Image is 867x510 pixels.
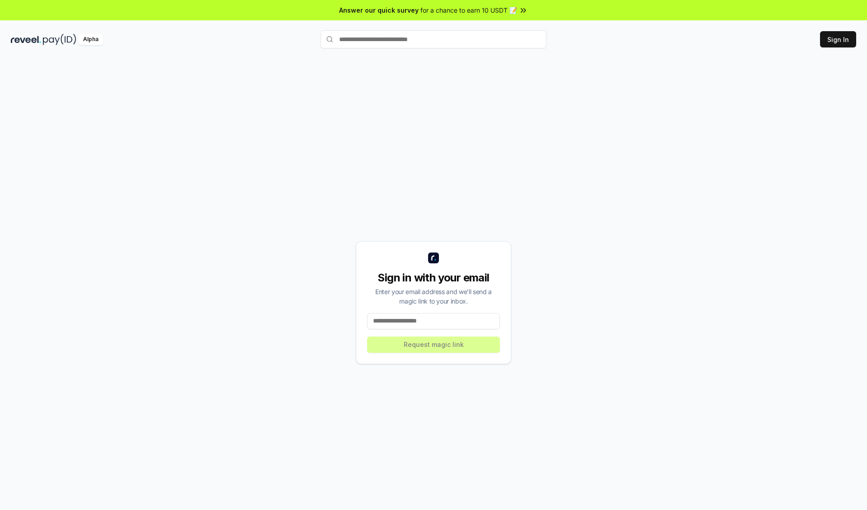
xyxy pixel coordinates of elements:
div: Alpha [78,34,103,45]
div: Enter your email address and we’ll send a magic link to your inbox. [367,287,500,306]
img: reveel_dark [11,34,41,45]
img: pay_id [43,34,76,45]
span: Answer our quick survey [339,5,419,15]
span: for a chance to earn 10 USDT 📝 [420,5,517,15]
div: Sign in with your email [367,271,500,285]
img: logo_small [428,253,439,263]
button: Sign In [820,31,856,47]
